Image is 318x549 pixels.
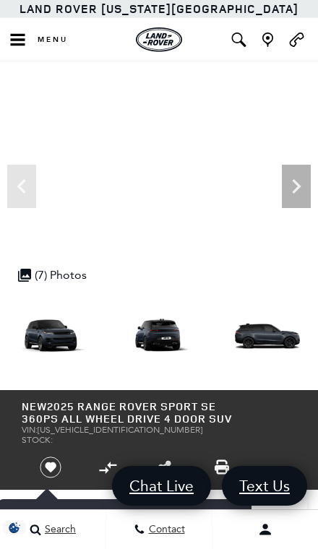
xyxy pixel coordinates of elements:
[22,435,53,445] span: Stock:
[232,476,297,496] span: Text Us
[108,307,210,364] img: New 2025 Varesine Blue LAND ROVER SE 360PS image 2
[41,524,76,536] span: Search
[97,457,119,478] button: Compare vehicle
[158,459,171,476] a: Share this New 2025 Range Rover Sport SE 360PS All Wheel Drive 4 Door SUV
[20,1,298,17] a: Land Rover [US_STATE][GEOGRAPHIC_DATA]
[136,27,182,52] img: Land Rover
[22,399,47,414] strong: New
[145,524,185,536] span: Contact
[212,511,318,548] button: Open user profile menu
[38,35,68,45] span: Menu
[122,476,201,496] span: Chat Live
[136,27,182,52] a: land-rover
[288,33,306,47] a: Call Land Rover Colorado Springs
[11,261,94,289] div: (7) Photos
[217,307,318,364] img: New 2025 Varesine Blue LAND ROVER SE 360PS image 3
[22,401,244,425] h1: 2025 Range Rover Sport SE 360PS All Wheel Drive 4 Door SUV
[112,466,211,506] a: Chat Live
[35,456,66,479] button: Save vehicle
[38,425,202,435] span: [US_VEHICLE_IDENTIFICATION_NUMBER]
[215,459,229,476] a: Print this New 2025 Range Rover Sport SE 360PS All Wheel Drive 4 Door SUV
[222,466,307,506] a: Text Us
[282,165,311,208] div: Next
[22,425,38,435] span: VIN:
[224,18,253,61] button: Open the inventory search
